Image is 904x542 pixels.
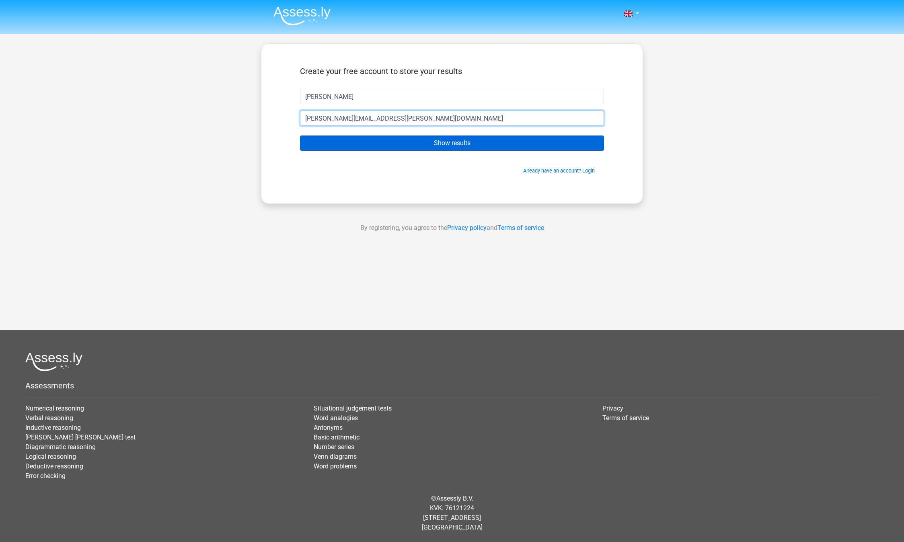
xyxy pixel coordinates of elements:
a: Word problems [314,462,357,470]
a: Privacy [602,404,623,412]
h5: Create your free account to store your results [300,66,604,76]
a: Basic arithmetic [314,433,360,441]
a: Diagrammatic reasoning [25,443,96,451]
a: Number series [314,443,354,451]
input: Email [300,111,604,126]
h5: Assessments [25,381,879,390]
input: Show results [300,135,604,151]
a: Inductive reasoning [25,424,81,431]
a: Assessly B.V. [436,495,473,502]
a: Deductive reasoning [25,462,83,470]
a: Logical reasoning [25,453,76,460]
a: Situational judgement tests [314,404,392,412]
a: Antonyms [314,424,343,431]
a: [PERSON_NAME] [PERSON_NAME] test [25,433,136,441]
input: First name [300,89,604,104]
a: Venn diagrams [314,453,357,460]
a: Terms of service [497,224,544,232]
img: Assessly logo [25,352,82,371]
a: Error checking [25,472,66,480]
img: Assessly [273,6,331,25]
a: Word analogies [314,414,358,422]
div: © KVK: 76121224 [STREET_ADDRESS] [GEOGRAPHIC_DATA] [19,487,885,539]
a: Privacy policy [447,224,487,232]
a: Terms of service [602,414,649,422]
a: Numerical reasoning [25,404,84,412]
a: Verbal reasoning [25,414,73,422]
a: Already have an account? Login [523,168,595,174]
